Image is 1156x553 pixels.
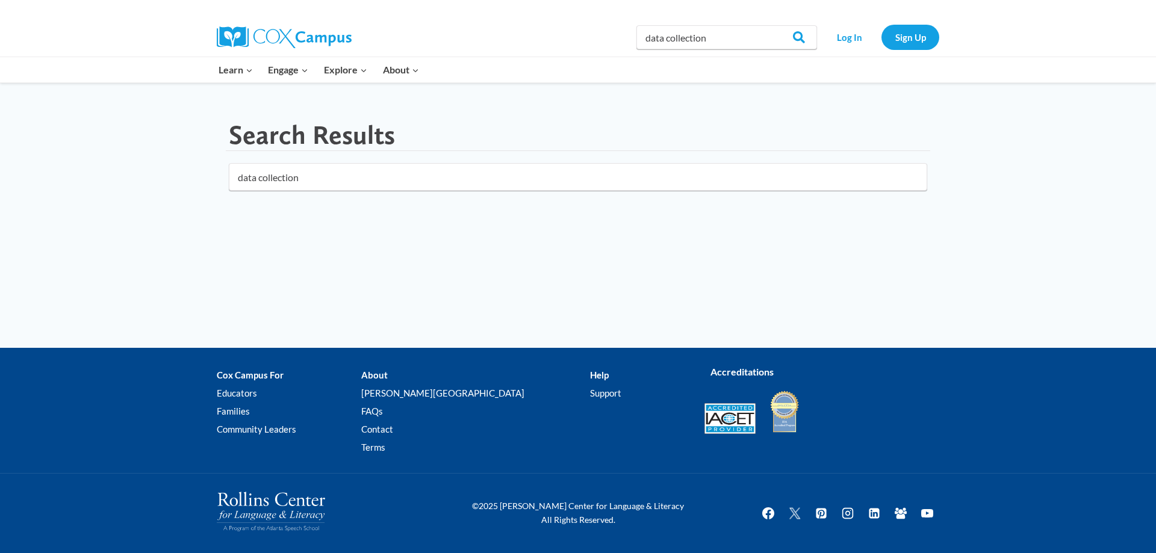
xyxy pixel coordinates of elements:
a: Families [217,402,361,420]
span: Engage [268,62,308,78]
img: IDA Accredited [769,389,800,434]
a: Terms [361,438,589,456]
a: YouTube [915,501,939,525]
nav: Secondary Navigation [823,25,939,49]
img: Accredited IACET® Provider [704,403,756,434]
a: Facebook Group [889,501,913,525]
a: Educators [217,384,361,402]
nav: Primary Navigation [211,57,426,82]
span: About [383,62,419,78]
a: Contact [361,420,589,438]
a: Instagram [836,501,860,525]
a: [PERSON_NAME][GEOGRAPHIC_DATA] [361,384,589,402]
span: Learn [219,62,253,78]
a: Twitter [783,501,807,525]
h1: Search Results [229,119,395,151]
strong: Accreditations [710,366,774,377]
a: Sign Up [881,25,939,49]
a: Community Leaders [217,420,361,438]
a: Log In [823,25,875,49]
img: Rollins Center for Language & Literacy - A Program of the Atlanta Speech School [217,492,325,531]
input: Search Cox Campus [636,25,817,49]
p: ©2025 [PERSON_NAME] Center for Language & Literacy All Rights Reserved. [464,499,692,527]
a: Support [590,384,686,402]
img: Twitter X icon white [788,506,802,520]
a: Linkedin [862,501,886,525]
a: FAQs [361,402,589,420]
a: Facebook [756,501,780,525]
a: Pinterest [809,501,833,525]
span: Explore [324,62,367,78]
input: Search for... [229,163,927,191]
img: Cox Campus [217,26,352,48]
